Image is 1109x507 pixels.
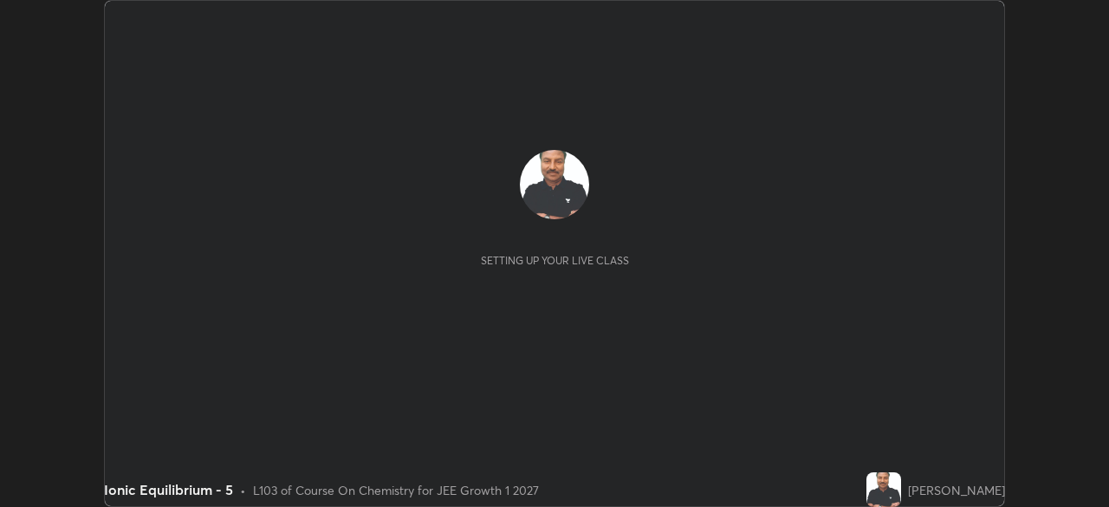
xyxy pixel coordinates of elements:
[104,479,233,500] div: Ionic Equilibrium - 5
[253,481,539,499] div: L103 of Course On Chemistry for JEE Growth 1 2027
[481,254,629,267] div: Setting up your live class
[240,481,246,499] div: •
[866,472,901,507] img: 082fcddd6cff4f72b7e77e0352d4d048.jpg
[520,150,589,219] img: 082fcddd6cff4f72b7e77e0352d4d048.jpg
[908,481,1005,499] div: [PERSON_NAME]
